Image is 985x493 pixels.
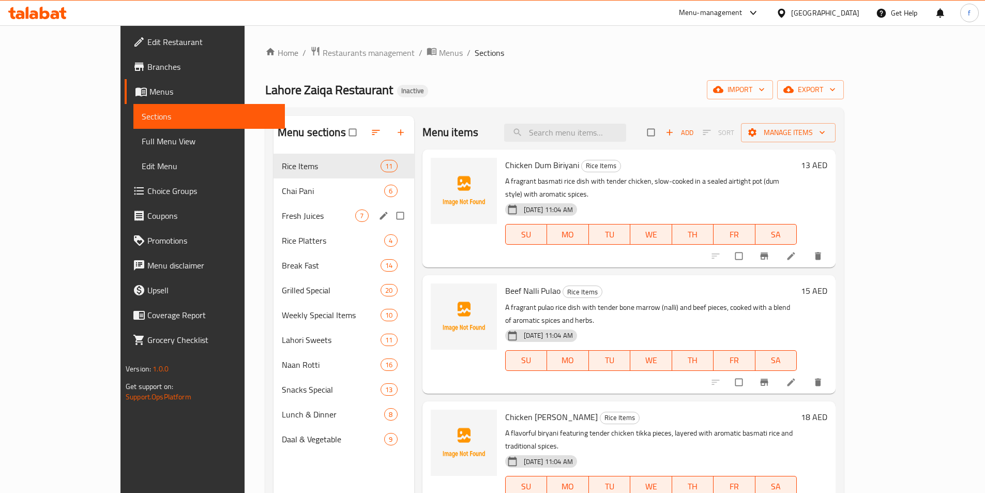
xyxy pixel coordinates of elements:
span: 11 [381,335,397,345]
span: WE [634,227,668,242]
div: items [381,160,397,172]
span: Branches [147,61,277,73]
span: SA [760,353,793,368]
span: 8 [385,410,397,420]
img: Chicken Dum Biriyani [431,158,497,224]
span: SU [510,227,543,242]
button: Manage items [741,123,836,142]
div: Inactive [397,85,428,97]
button: import [707,80,773,99]
button: Add section [389,121,414,144]
span: Select to update [729,372,751,392]
div: Lahori Sweets11 [274,327,414,352]
button: Add [663,125,696,141]
span: Coupons [147,210,277,222]
a: Sections [133,104,285,129]
div: Rice Items [600,412,640,424]
a: Full Menu View [133,129,285,154]
div: items [384,185,397,197]
span: Manage items [749,126,827,139]
div: items [384,234,397,247]
span: 6 [385,186,397,196]
img: Beef Nalli Pulao [431,283,497,350]
div: Rice Items [563,286,602,298]
span: 7 [356,211,368,221]
span: Get support on: [126,380,173,393]
span: TH [676,353,710,368]
div: Rice Items [282,160,381,172]
div: Chai Pani [282,185,385,197]
p: A flavorful biryani featuring tender chicken tikka pieces, layered with aromatic basmati rice and... [505,427,797,453]
h6: 13 AED [801,158,827,172]
button: TH [672,350,714,371]
a: Choice Groups [125,178,285,203]
button: Branch-specific-item [753,371,778,394]
button: WE [630,224,672,245]
span: [DATE] 11:04 AM [520,457,577,467]
span: Upsell [147,284,277,296]
div: items [381,309,397,321]
button: SU [505,224,547,245]
span: Promotions [147,234,277,247]
span: Sections [475,47,504,59]
span: Menu disclaimer [147,259,277,272]
span: Sections [142,110,277,123]
span: Rice Items [563,286,602,298]
button: MO [547,350,589,371]
span: Break Fast [282,259,381,272]
div: Daal & Vegetable9 [274,427,414,452]
div: items [381,358,397,371]
span: 11 [381,161,397,171]
p: A fragrant basmati rice dish with tender chicken, slow-cooked in a sealed airtight pot (dum style... [505,175,797,201]
button: TU [589,350,631,371]
div: items [355,210,368,222]
span: Lahore Zaiqa Restaurant [265,78,393,101]
span: TH [676,227,710,242]
a: Coverage Report [125,303,285,327]
a: Support.OpsPlatform [126,390,191,404]
span: Add [665,127,693,139]
nav: Menu sections [274,150,414,456]
div: Rice Items11 [274,154,414,178]
a: Grocery Checklist [125,327,285,352]
div: items [381,383,397,396]
span: Inactive [397,86,428,95]
div: items [384,408,397,421]
div: Naan Rotti16 [274,352,414,377]
span: [DATE] 11:04 AM [520,205,577,215]
button: Branch-specific-item [753,245,778,267]
a: Edit Restaurant [125,29,285,54]
div: Lunch & Dinner8 [274,402,414,427]
a: Menus [427,46,463,59]
span: FR [718,353,751,368]
input: search [504,124,626,142]
span: TU [593,353,627,368]
span: Rice Items [582,160,620,172]
span: Menus [439,47,463,59]
span: Select section [641,123,663,142]
a: Edit menu item [786,251,798,261]
button: delete [807,371,831,394]
div: items [384,433,397,445]
span: Naan Rotti [282,358,381,371]
span: Weekly Special Items [282,309,381,321]
span: Version: [126,362,151,376]
span: Add item [663,125,696,141]
h6: 15 AED [801,283,827,298]
a: Upsell [125,278,285,303]
span: Grilled Special [282,284,381,296]
a: Coupons [125,203,285,228]
img: Chicken Tikka Biriyani [431,410,497,476]
span: 10 [381,310,397,320]
div: Fresh Juices [282,210,356,222]
a: Branches [125,54,285,79]
span: Rice Platters [282,234,385,247]
div: Weekly Special Items10 [274,303,414,327]
span: import [715,83,765,96]
span: Lahori Sweets [282,334,381,346]
span: [DATE] 11:04 AM [520,331,577,340]
span: 20 [381,286,397,295]
span: f [968,7,971,19]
